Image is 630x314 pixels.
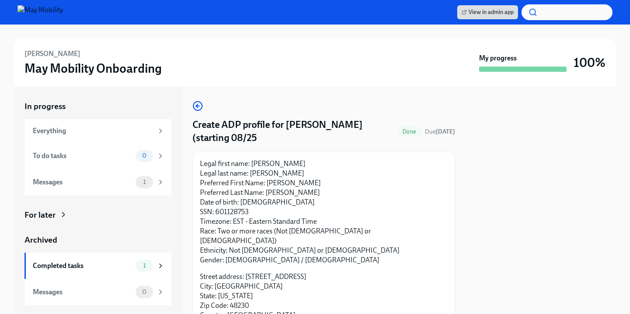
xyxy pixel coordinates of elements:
span: View in admin app [462,8,514,17]
span: Due [425,128,455,135]
div: Everything [33,126,153,136]
span: Done [397,128,421,135]
a: For later [24,209,171,221]
a: Messages1 [24,169,171,195]
a: Messages0 [24,279,171,305]
h6: [PERSON_NAME] [24,49,80,59]
strong: [DATE] [436,128,455,135]
div: For later [24,209,56,221]
span: 1 [138,179,151,185]
a: View in admin app [457,5,518,19]
strong: My progress [479,53,517,63]
h3: 100% [574,55,605,71]
h4: Create ADP profile for [PERSON_NAME] (starting 08/25 [192,118,394,145]
a: To do tasks0 [24,143,171,169]
span: August 18th, 2025 09:00 [425,127,455,136]
a: In progress [24,101,171,112]
img: May Mobility [17,5,63,19]
div: Messages [33,177,132,187]
div: To do tasks [33,151,132,161]
span: 1 [138,262,151,269]
div: Completed tasks [33,261,132,271]
span: 0 [137,152,152,159]
a: Completed tasks1 [24,253,171,279]
div: Messages [33,287,132,297]
p: Legal first name: [PERSON_NAME] Legal last name: [PERSON_NAME] Preferred First Name: [PERSON_NAME... [200,159,448,265]
a: Archived [24,234,171,246]
span: 0 [137,289,152,295]
h3: May Mobility Onboarding [24,60,162,76]
a: Everything [24,119,171,143]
